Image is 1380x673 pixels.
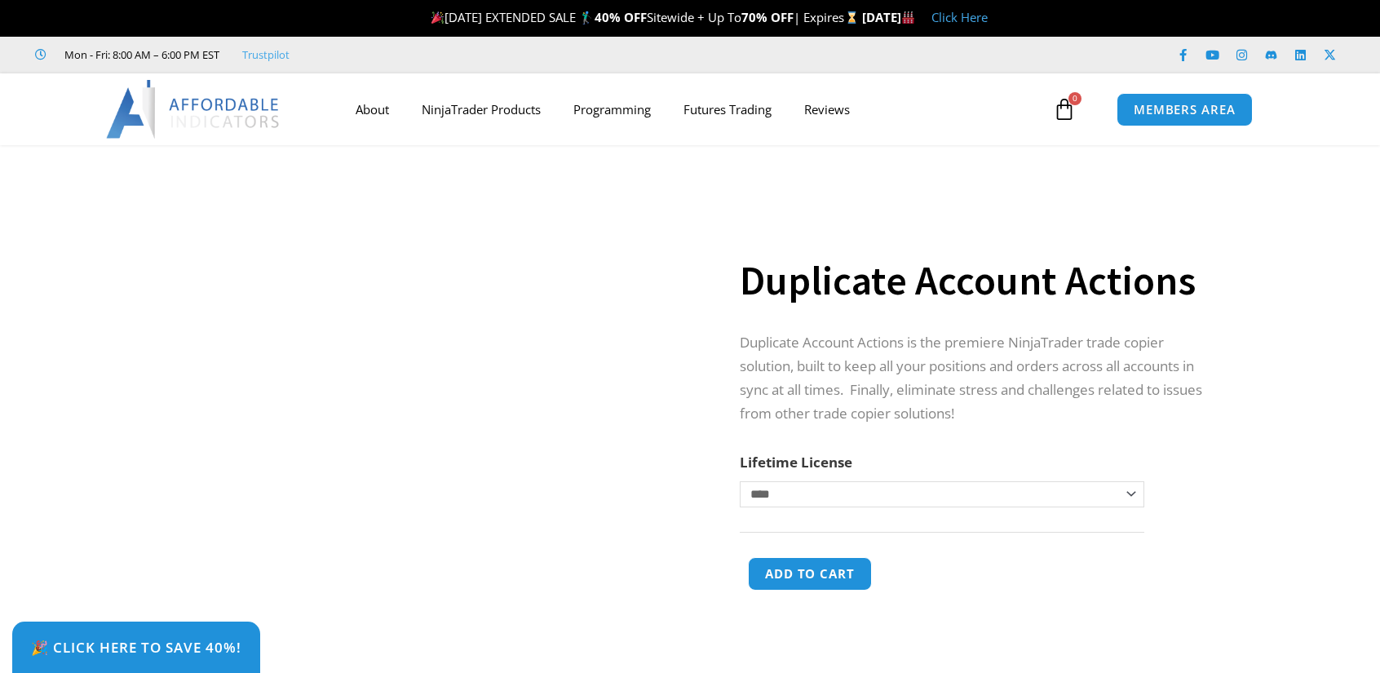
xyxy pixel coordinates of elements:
span: 0 [1068,92,1081,105]
span: MEMBERS AREA [1134,104,1236,116]
a: Reviews [788,91,866,128]
a: Trustpilot [242,45,290,64]
a: Programming [557,91,667,128]
label: Lifetime License [740,453,852,472]
a: MEMBERS AREA [1117,93,1253,126]
p: Duplicate Account Actions is the premiere NinjaTrader trade copier solution, built to keep all yo... [740,331,1216,426]
span: [DATE] EXTENDED SALE 🏌️‍♂️ Sitewide + Up To | Expires [427,9,861,25]
span: Mon - Fri: 8:00 AM – 6:00 PM EST [60,45,219,64]
strong: [DATE] [862,9,915,25]
a: About [339,91,405,128]
img: 🏭 [902,11,914,24]
a: Futures Trading [667,91,788,128]
img: ⌛ [846,11,858,24]
strong: 40% OFF [595,9,647,25]
a: Click Here [931,9,988,25]
strong: 70% OFF [741,9,794,25]
span: 🎉 Click Here to save 40%! [31,640,241,654]
nav: Menu [339,91,1049,128]
img: 🎉 [431,11,444,24]
a: 0 [1028,86,1100,133]
img: LogoAI | Affordable Indicators – NinjaTrader [106,80,281,139]
a: NinjaTrader Products [405,91,557,128]
h1: Duplicate Account Actions [740,252,1216,309]
button: Add to cart [748,557,872,591]
a: 🎉 Click Here to save 40%! [12,622,260,673]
